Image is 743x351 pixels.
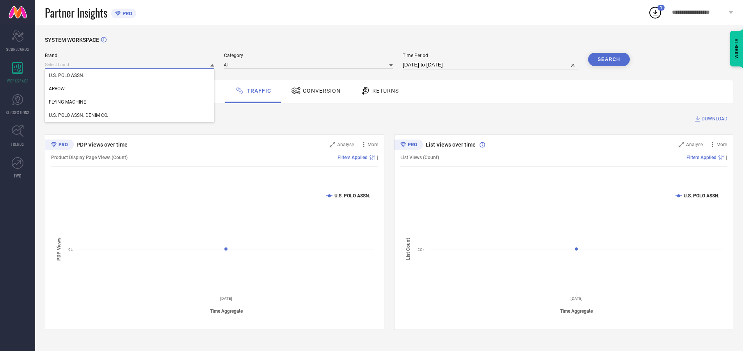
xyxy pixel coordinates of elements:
[334,193,370,199] text: U.S. POLO ASSN.
[6,46,29,52] span: SCORECARDS
[418,247,424,252] text: 2Cr
[49,73,84,78] span: U.S. POLO ASSN.
[660,5,662,10] span: 1
[45,69,214,82] div: U.S. POLO ASSN.
[716,142,727,147] span: More
[49,99,86,105] span: FLYING MACHINE
[68,247,73,252] text: 9L
[570,296,582,301] text: [DATE]
[51,155,128,160] span: Product Display Page Views (Count)
[394,140,423,151] div: Premium
[49,86,65,91] span: ARROW
[45,5,107,21] span: Partner Insights
[76,141,128,148] span: PDP Views over time
[45,61,214,69] input: Select brand
[7,78,28,84] span: WORKSPACE
[726,155,727,160] span: |
[426,141,476,148] span: List Views over time
[220,296,232,301] text: [DATE]
[121,11,132,16] span: PRO
[247,88,271,94] span: Traffic
[684,193,719,199] text: U.S. POLO ASSN.
[403,60,578,70] input: Select time period
[45,95,214,109] div: FLYING MACHINE
[686,142,703,147] span: Analyse
[45,37,99,43] span: SYSTEM WORKSPACE
[368,142,378,147] span: More
[6,109,30,115] span: SUGGESTIONS
[11,141,24,147] span: TRENDS
[372,88,399,94] span: Returns
[45,109,214,122] div: U.S. POLO ASSN. DENIM CO.
[679,142,684,147] svg: Zoom
[377,155,378,160] span: |
[49,113,108,118] span: U.S. POLO ASSN. DENIM CO.
[403,53,578,58] span: Time Period
[45,140,74,151] div: Premium
[405,238,411,260] tspan: List Count
[210,308,243,314] tspan: Time Aggregate
[14,173,21,179] span: FWD
[303,88,341,94] span: Conversion
[702,115,727,123] span: DOWNLOAD
[560,308,593,314] tspan: Time Aggregate
[588,53,630,66] button: Search
[400,155,439,160] span: List Views (Count)
[224,53,393,58] span: Category
[648,5,662,20] div: Open download list
[686,155,716,160] span: Filters Applied
[338,155,368,160] span: Filters Applied
[56,237,62,260] tspan: PDP Views
[45,82,214,95] div: ARROW
[337,142,354,147] span: Analyse
[330,142,335,147] svg: Zoom
[45,53,214,58] span: Brand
